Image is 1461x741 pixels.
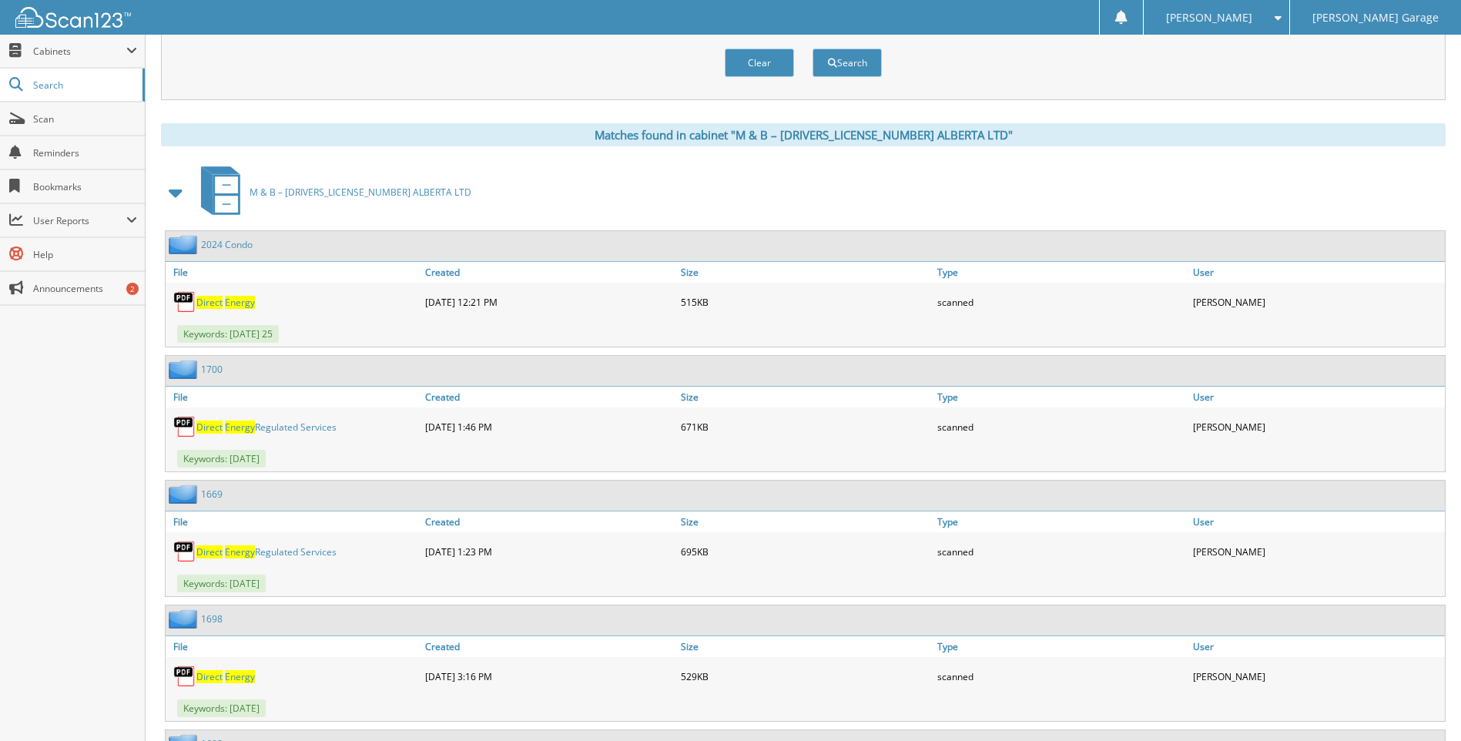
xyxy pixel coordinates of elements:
[173,665,196,688] img: PDF.png
[421,411,677,442] div: [DATE] 1:46 PM
[225,421,255,434] span: Energy
[225,670,255,683] span: Energy
[33,45,126,58] span: Cabinets
[161,123,1446,146] div: Matches found in cabinet "M & B – [DRIVERS_LICENSE_NUMBER] ALBERTA LTD"
[173,540,196,563] img: PDF.png
[33,248,137,261] span: Help
[677,661,933,692] div: 529KB
[33,79,135,92] span: Search
[196,421,223,434] span: Direct
[1166,13,1252,22] span: [PERSON_NAME]
[166,262,421,283] a: File
[1312,13,1439,22] span: [PERSON_NAME] Garage
[201,488,223,501] a: 1669
[196,670,255,683] a: Direct Energy
[201,612,223,625] a: 1698
[1189,287,1445,317] div: [PERSON_NAME]
[677,287,933,317] div: 515KB
[166,636,421,657] a: File
[421,661,677,692] div: [DATE] 3:16 PM
[1189,536,1445,567] div: [PERSON_NAME]
[1189,661,1445,692] div: [PERSON_NAME]
[15,7,131,28] img: scan123-logo-white.svg
[677,387,933,407] a: Size
[677,411,933,442] div: 671KB
[126,283,139,295] div: 2
[169,609,201,629] img: folder2.png
[421,511,677,532] a: Created
[933,661,1189,692] div: scanned
[677,636,933,657] a: Size
[169,235,201,254] img: folder2.png
[677,536,933,567] div: 695KB
[421,387,677,407] a: Created
[225,545,255,558] span: Energy
[196,545,337,558] a: Direct EnergyRegulated Services
[421,636,677,657] a: Created
[677,511,933,532] a: Size
[166,387,421,407] a: File
[33,282,137,295] span: Announcements
[201,363,223,376] a: 1700
[725,49,794,77] button: Clear
[933,536,1189,567] div: scanned
[196,670,223,683] span: Direct
[421,262,677,283] a: Created
[169,360,201,379] img: folder2.png
[1189,511,1445,532] a: User
[201,238,253,251] a: 2024 Condo
[1189,387,1445,407] a: User
[421,536,677,567] div: [DATE] 1:23 PM
[177,325,279,343] span: Keywords: [DATE] 25
[177,575,266,592] span: Keywords: [DATE]
[196,296,255,309] a: Direct Energy
[933,636,1189,657] a: Type
[196,545,223,558] span: Direct
[813,49,882,77] button: Search
[677,262,933,283] a: Size
[933,411,1189,442] div: scanned
[1189,411,1445,442] div: [PERSON_NAME]
[1384,667,1461,741] iframe: Chat Widget
[33,214,126,227] span: User Reports
[173,415,196,438] img: PDF.png
[166,511,421,532] a: File
[933,287,1189,317] div: scanned
[33,146,137,159] span: Reminders
[933,511,1189,532] a: Type
[250,186,471,199] span: M & B – [DRIVERS_LICENSE_NUMBER] ALBERTA LTD
[177,450,266,468] span: Keywords: [DATE]
[1189,262,1445,283] a: User
[169,484,201,504] img: folder2.png
[1189,636,1445,657] a: User
[173,290,196,313] img: PDF.png
[933,387,1189,407] a: Type
[421,287,677,317] div: [DATE] 12:21 PM
[933,262,1189,283] a: Type
[177,699,266,717] span: Keywords: [DATE]
[196,421,337,434] a: Direct EnergyRegulated Services
[192,162,471,223] a: M & B – [DRIVERS_LICENSE_NUMBER] ALBERTA LTD
[33,180,137,193] span: Bookmarks
[33,112,137,126] span: Scan
[225,296,255,309] span: Energy
[196,296,223,309] span: Direct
